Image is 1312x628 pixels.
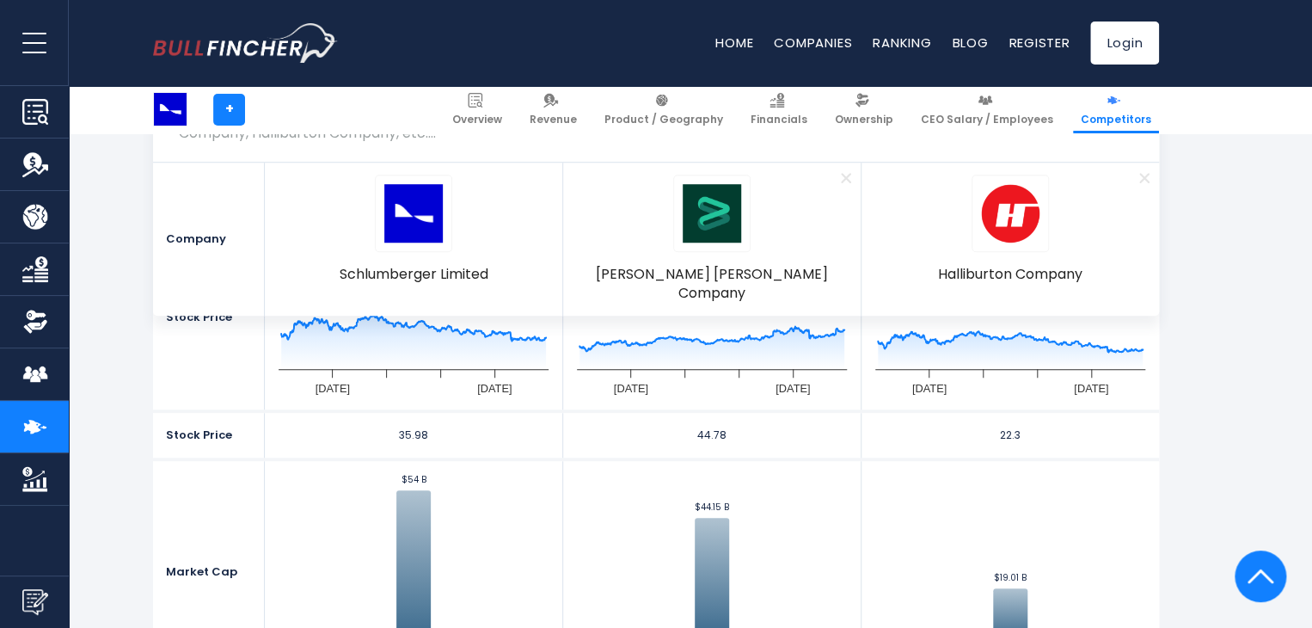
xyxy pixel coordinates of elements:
[835,113,893,126] span: Ownership
[179,108,868,141] p: Schlumberger Limited competitors and alternatives include [PERSON_NAME] [PERSON_NAME] Company, Ha...
[401,473,426,486] text: $54 B
[697,428,727,442] span: 44.78
[384,184,443,243] img: SLB logo
[912,382,947,395] text: [DATE]
[938,265,1082,284] span: Halliburton Company
[154,93,187,126] img: SLB logo
[213,94,245,126] a: +
[831,163,861,193] a: Remove
[873,34,931,52] a: Ranking
[568,265,855,304] span: [PERSON_NAME] [PERSON_NAME] Company
[715,34,753,52] a: Home
[743,86,815,133] a: Financials
[938,175,1082,304] a: HAL logo Halliburton Company
[1074,382,1108,395] text: [DATE]
[867,237,1154,409] svg: gh
[994,571,1027,584] text: $19.01 B
[1009,34,1070,52] a: Register
[952,34,988,52] a: Blog
[530,113,577,126] span: Revenue
[568,175,855,304] a: BKR logo [PERSON_NAME] [PERSON_NAME] Company
[340,265,488,284] span: Schlumberger Limited
[153,163,265,316] div: Company
[614,382,648,395] text: [DATE]
[1073,86,1159,133] a: Competitors
[270,237,557,409] svg: gh
[316,382,350,395] text: [DATE]
[597,86,731,133] a: Product / Geography
[683,184,741,243] img: BKR logo
[22,309,48,335] img: Ownership
[981,184,1039,243] img: HAL logo
[1129,163,1159,193] a: Remove
[774,34,852,52] a: Companies
[604,113,723,126] span: Product / Geography
[477,382,512,395] text: [DATE]
[921,113,1053,126] span: CEO Salary / Employees
[1081,113,1151,126] span: Competitors
[153,225,265,409] div: Stock Price
[751,113,807,126] span: Financials
[913,86,1061,133] a: CEO Salary / Employees
[153,413,265,459] div: Stock Price
[1000,428,1021,442] span: 22.3
[827,86,901,133] a: Ownership
[776,382,810,395] text: [DATE]
[1090,22,1159,65] a: Login
[340,175,488,304] a: SLB logo Schlumberger Limited
[153,23,338,63] a: Go to homepage
[522,86,585,133] a: Revenue
[444,86,510,133] a: Overview
[452,113,502,126] span: Overview
[695,501,729,514] text: $44.15 B
[399,428,428,442] span: 35.98
[153,23,338,63] img: bullfincher logo
[568,237,855,409] svg: gh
